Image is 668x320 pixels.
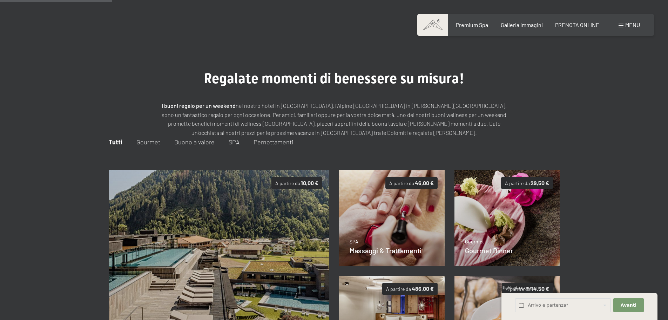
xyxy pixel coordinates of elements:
[456,21,488,28] a: Premium Spa
[625,21,640,28] span: Menu
[621,302,636,308] span: Avanti
[501,21,543,28] a: Galleria immagini
[204,70,464,87] span: Regalate momenti di benessere su misura!
[162,102,236,109] strong: I buoni regalo per un weekend
[159,101,510,137] p: nel nostro hotel in [GEOGRAPHIC_DATA], l’Alpine [GEOGRAPHIC_DATA] in [PERSON_NAME][GEOGRAPHIC_DAT...
[501,285,537,290] span: Richiesta express
[613,298,643,313] button: Avanti
[555,21,599,28] a: PRENOTA ONLINE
